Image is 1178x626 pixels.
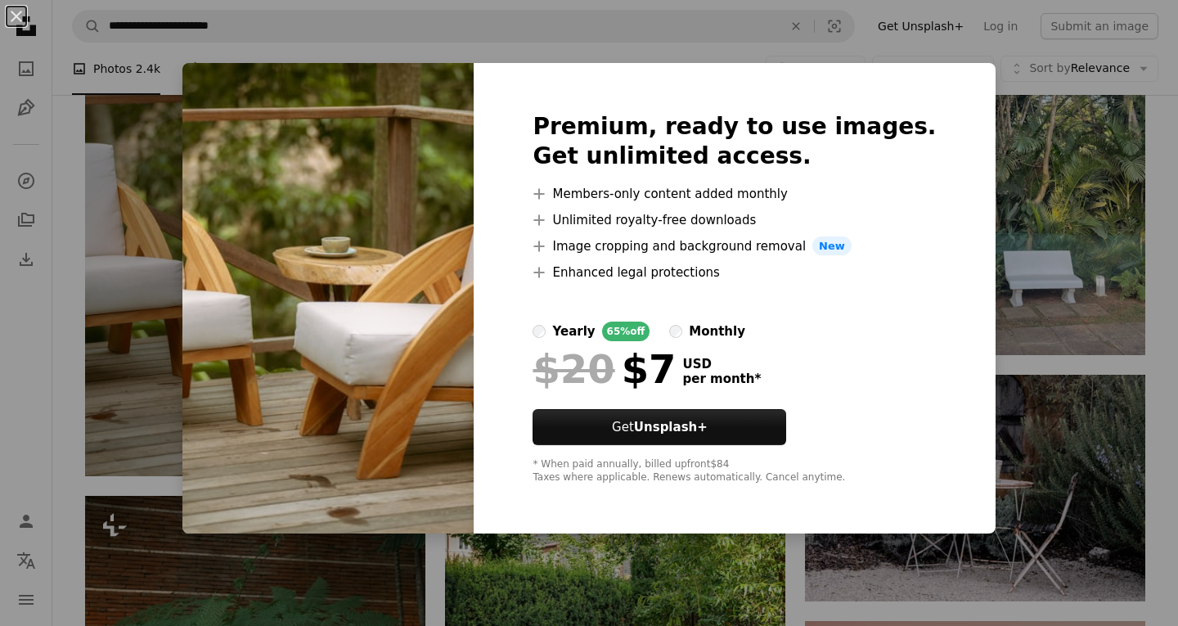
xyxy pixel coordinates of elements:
[182,63,474,534] img: premium_photo-1705937171534-def8d344cf6b
[533,112,936,171] h2: Premium, ready to use images. Get unlimited access.
[689,322,745,341] div: monthly
[533,348,614,390] span: $20
[682,357,761,372] span: USD
[533,348,676,390] div: $7
[634,420,708,435] strong: Unsplash+
[552,322,595,341] div: yearly
[669,325,682,338] input: monthly
[533,210,936,230] li: Unlimited royalty-free downloads
[533,263,936,282] li: Enhanced legal protections
[533,409,786,445] button: GetUnsplash+
[682,372,761,386] span: per month *
[533,325,546,338] input: yearly65%off
[533,458,936,484] div: * When paid annually, billed upfront $84 Taxes where applicable. Renews automatically. Cancel any...
[533,236,936,256] li: Image cropping and background removal
[533,184,936,204] li: Members-only content added monthly
[602,322,650,341] div: 65% off
[812,236,852,256] span: New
